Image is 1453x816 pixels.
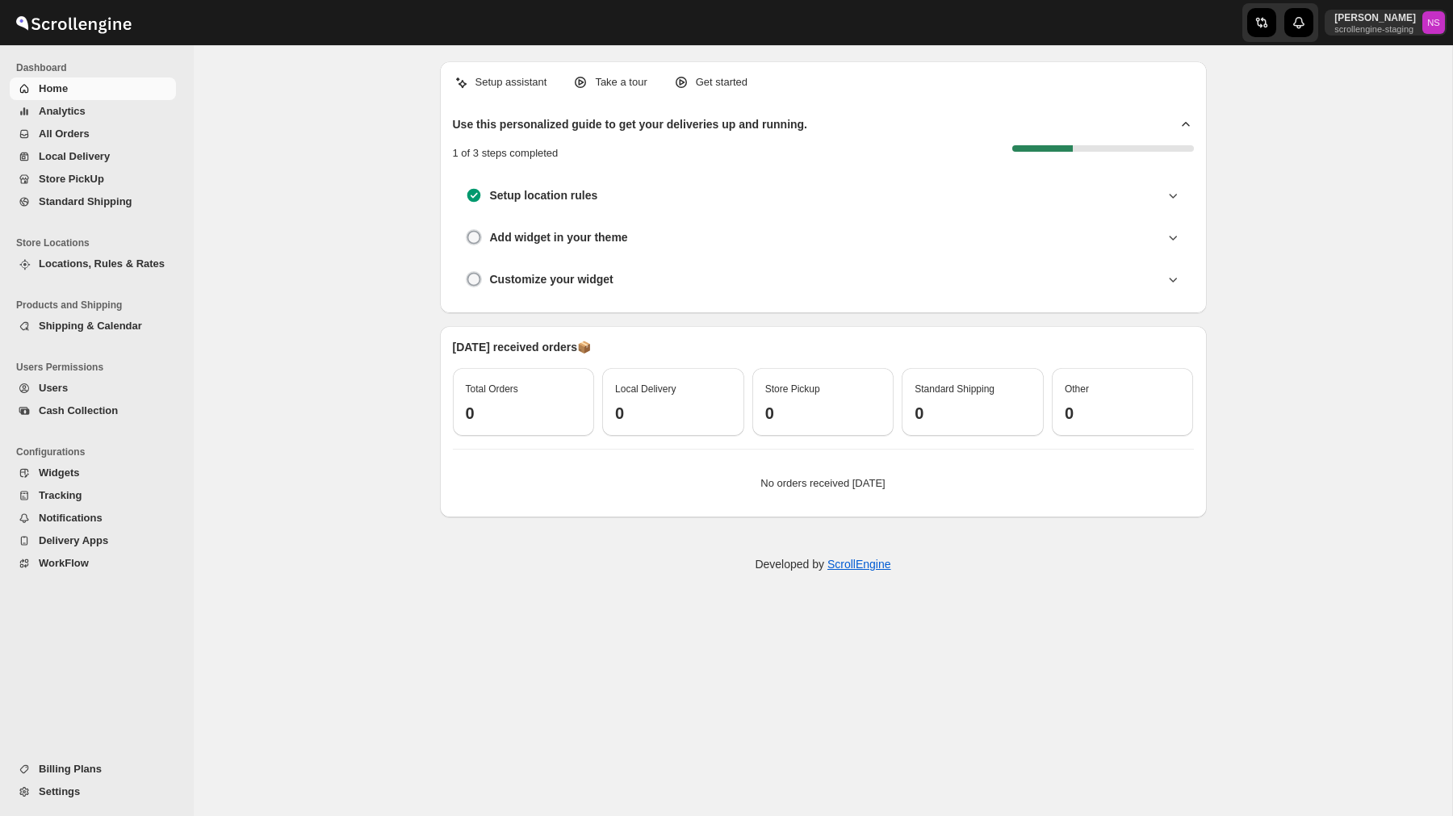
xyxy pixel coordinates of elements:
span: Delivery Apps [39,534,108,546]
h3: 0 [615,404,731,423]
span: Products and Shipping [16,299,182,312]
h2: Use this personalized guide to get your deliveries up and running. [453,116,808,132]
span: Store Locations [16,236,182,249]
span: Other [1065,383,1089,395]
span: Local Delivery [39,150,110,162]
p: Setup assistant [475,74,547,90]
h3: Customize your widget [490,271,613,287]
span: Locations, Rules & Rates [39,257,165,270]
span: Tracking [39,489,82,501]
span: Configurations [16,446,182,458]
span: Nawneet Sharma [1422,11,1445,34]
span: Dashboard [16,61,182,74]
button: Notifications [10,507,176,529]
button: Tracking [10,484,176,507]
span: All Orders [39,128,90,140]
button: Locations, Rules & Rates [10,253,176,275]
button: Cash Collection [10,400,176,422]
h3: Setup location rules [490,187,598,203]
button: Home [10,77,176,100]
span: Notifications [39,512,103,524]
span: Standard Shipping [915,383,994,395]
span: Total Orders [466,383,518,395]
button: Analytics [10,100,176,123]
p: [DATE] received orders 📦 [453,339,1194,355]
p: Take a tour [595,74,647,90]
h3: 0 [765,404,881,423]
span: Store PickUp [39,173,104,185]
button: Widgets [10,462,176,484]
span: Home [39,82,68,94]
button: All Orders [10,123,176,145]
span: Store Pickup [765,383,820,395]
span: Local Delivery [615,383,676,395]
button: User menu [1325,10,1447,36]
p: 1 of 3 steps completed [453,145,559,161]
p: No orders received [DATE] [466,475,1181,492]
p: Developed by [755,556,890,572]
button: Settings [10,780,176,803]
text: NS [1427,18,1440,27]
h3: 0 [466,404,582,423]
button: Delivery Apps [10,529,176,552]
span: Settings [39,785,80,797]
a: ScrollEngine [827,558,891,571]
h3: Add widget in your theme [490,229,628,245]
p: [PERSON_NAME] [1334,11,1416,24]
span: Widgets [39,467,79,479]
span: Standard Shipping [39,195,132,207]
p: scrollengine-staging [1334,24,1416,34]
button: Shipping & Calendar [10,315,176,337]
span: Billing Plans [39,763,102,775]
span: Cash Collection [39,404,118,416]
span: WorkFlow [39,557,89,569]
span: Shipping & Calendar [39,320,142,332]
span: Analytics [39,105,86,117]
p: Get started [696,74,747,90]
span: Users [39,382,68,394]
button: Users [10,377,176,400]
button: Billing Plans [10,758,176,780]
img: ScrollEngine [13,2,134,43]
span: Users Permissions [16,361,182,374]
h3: 0 [915,404,1031,423]
button: WorkFlow [10,552,176,575]
h3: 0 [1065,404,1181,423]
